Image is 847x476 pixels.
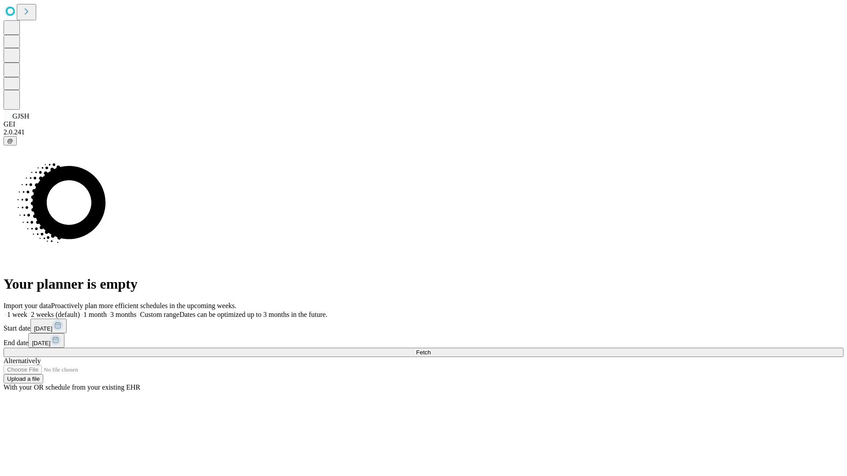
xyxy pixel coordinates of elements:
span: Import your data [4,302,51,309]
span: 1 week [7,311,27,318]
span: Alternatively [4,357,41,364]
div: GEI [4,120,843,128]
div: Start date [4,319,843,333]
button: [DATE] [28,333,64,348]
button: Upload a file [4,374,43,383]
span: Proactively plan more efficient schedules in the upcoming weeks. [51,302,236,309]
button: [DATE] [30,319,67,333]
span: [DATE] [32,340,50,346]
button: Fetch [4,348,843,357]
div: End date [4,333,843,348]
span: [DATE] [34,325,52,332]
span: With your OR schedule from your existing EHR [4,383,140,391]
h1: Your planner is empty [4,276,843,292]
span: Fetch [416,349,431,356]
span: 3 months [110,311,136,318]
span: 2 weeks (default) [31,311,80,318]
span: @ [7,138,13,144]
div: 2.0.241 [4,128,843,136]
button: @ [4,136,17,145]
span: Custom range [140,311,179,318]
span: GJSH [12,112,29,120]
span: 1 month [83,311,107,318]
span: Dates can be optimized up to 3 months in the future. [180,311,327,318]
